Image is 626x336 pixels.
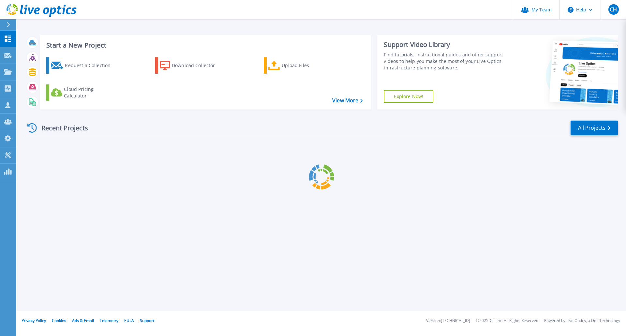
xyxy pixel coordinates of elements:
li: Version: [TECHNICAL_ID] [426,319,470,323]
div: Recent Projects [25,120,97,136]
a: All Projects [571,121,618,135]
a: Privacy Policy [22,318,46,323]
a: Cloud Pricing Calculator [46,84,119,101]
a: Telemetry [100,318,118,323]
a: Request a Collection [46,57,119,74]
div: Download Collector [172,59,224,72]
a: Support [140,318,154,323]
li: Powered by Live Optics, a Dell Technology [544,319,620,323]
a: EULA [124,318,134,323]
div: Support Video Library [384,40,506,49]
div: Upload Files [282,59,334,72]
a: Explore Now! [384,90,433,103]
div: Request a Collection [65,59,117,72]
div: Find tutorials, instructional guides and other support videos to help you make the most of your L... [384,51,506,71]
a: Upload Files [264,57,336,74]
div: Cloud Pricing Calculator [64,86,116,99]
a: Ads & Email [72,318,94,323]
li: © 2025 Dell Inc. All Rights Reserved [476,319,538,323]
h3: Start a New Project [46,42,363,49]
span: CH [610,7,617,12]
a: Cookies [52,318,66,323]
a: View More [332,97,363,104]
a: Download Collector [155,57,228,74]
